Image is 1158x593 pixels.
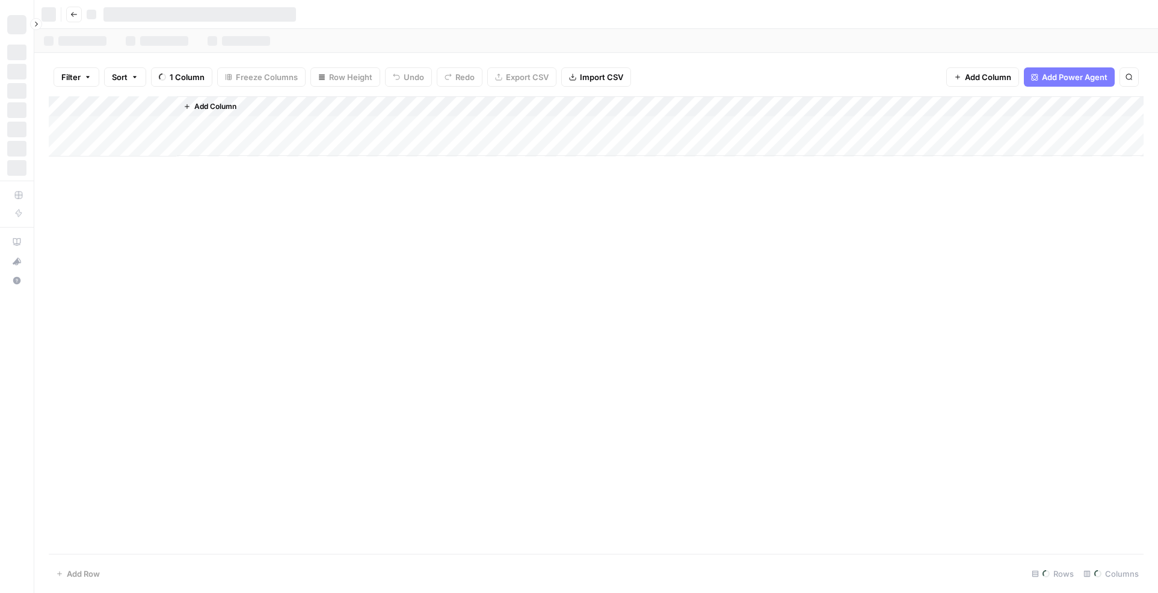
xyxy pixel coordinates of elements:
button: Undo [385,67,432,87]
button: 1 Column [151,67,212,87]
span: Add Power Agent [1042,71,1107,83]
button: Filter [54,67,99,87]
span: Freeze Columns [236,71,298,83]
div: Rows [1027,564,1079,583]
button: Add Column [946,67,1019,87]
span: Export CSV [506,71,549,83]
button: Freeze Columns [217,67,306,87]
span: Row Height [329,71,372,83]
button: Import CSV [561,67,631,87]
button: Add Column [179,99,241,114]
button: Sort [104,67,146,87]
div: What's new? [8,252,26,270]
button: Add Power Agent [1024,67,1115,87]
span: Add Column [194,101,236,112]
button: What's new? [7,252,26,271]
button: Row Height [310,67,380,87]
span: Undo [404,71,424,83]
span: Import CSV [580,71,623,83]
button: Redo [437,67,482,87]
button: Help + Support [7,271,26,290]
button: Export CSV [487,67,556,87]
button: Add Row [49,564,107,583]
span: Add Column [965,71,1011,83]
span: Sort [112,71,128,83]
span: Filter [61,71,81,83]
a: AirOps Academy [7,232,26,252]
span: Redo [455,71,475,83]
span: 1 Column [170,71,205,83]
div: Columns [1079,564,1144,583]
span: Add Row [67,568,100,580]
